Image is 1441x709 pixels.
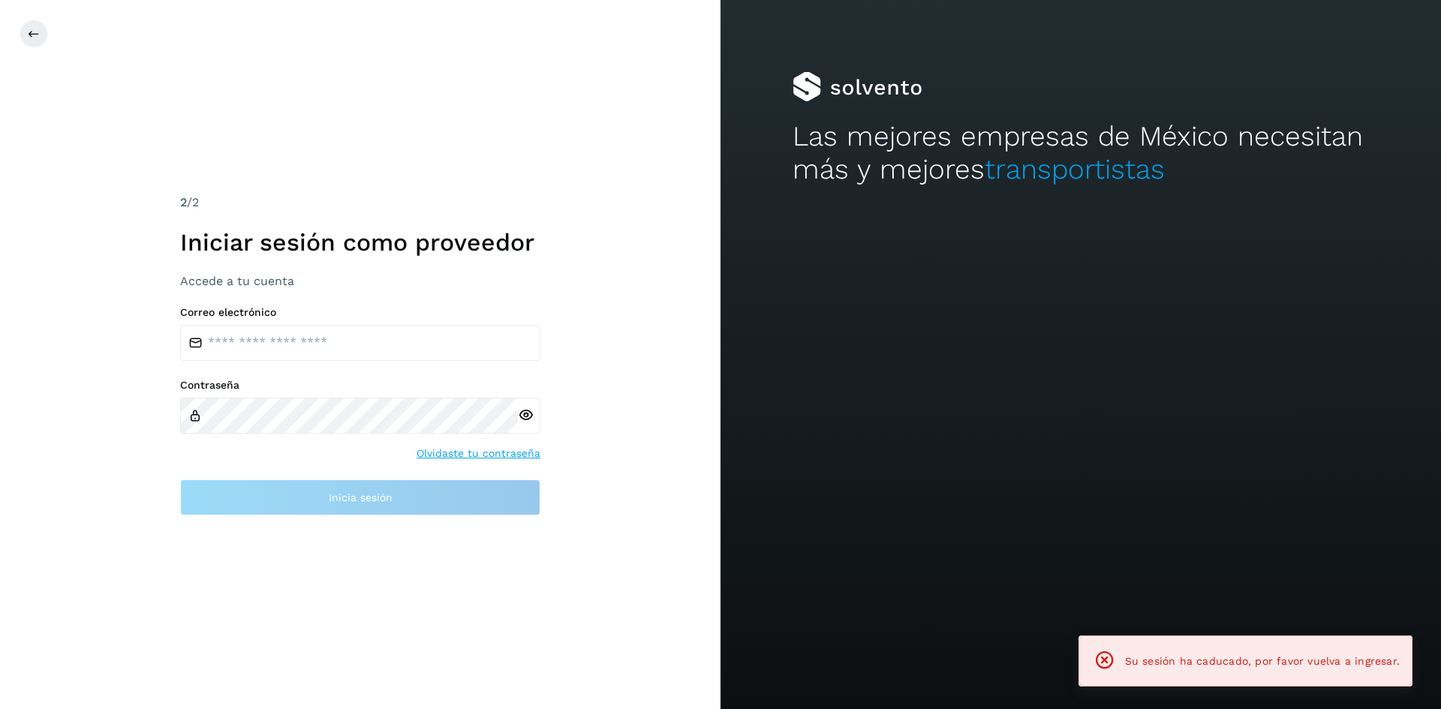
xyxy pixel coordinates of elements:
[180,274,540,288] h3: Accede a tu cuenta
[180,195,187,209] span: 2
[180,379,540,392] label: Contraseña
[329,492,393,503] span: Inicia sesión
[985,153,1165,185] span: transportistas
[417,446,540,461] a: Olvidaste tu contraseña
[180,194,540,212] div: /2
[180,228,540,257] h1: Iniciar sesión como proveedor
[793,120,1369,187] h2: Las mejores empresas de México necesitan más y mejores
[180,306,540,319] label: Correo electrónico
[1125,655,1400,667] span: Su sesión ha caducado, por favor vuelva a ingresar.
[180,479,540,515] button: Inicia sesión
